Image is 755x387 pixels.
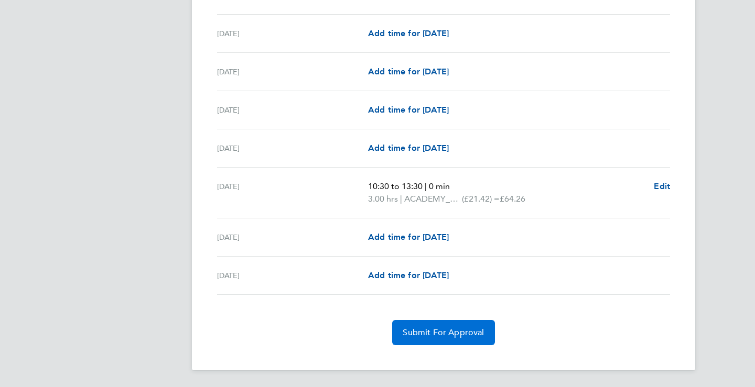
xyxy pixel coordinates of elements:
[404,193,462,205] span: ACADEMY_PT_PHYSIO
[368,65,449,78] a: Add time for [DATE]
[425,181,427,191] span: |
[368,28,449,38] span: Add time for [DATE]
[217,142,368,154] div: [DATE]
[392,320,494,345] button: Submit For Approval
[368,27,449,40] a: Add time for [DATE]
[217,65,368,78] div: [DATE]
[217,180,368,205] div: [DATE]
[368,105,449,115] span: Add time for [DATE]
[654,181,670,191] span: Edit
[368,269,449,282] a: Add time for [DATE]
[368,231,449,244] a: Add time for [DATE]
[217,27,368,40] div: [DATE]
[368,232,449,242] span: Add time for [DATE]
[368,104,449,116] a: Add time for [DATE]
[400,194,402,204] span: |
[217,269,368,282] div: [DATE]
[368,270,449,280] span: Add time for [DATE]
[429,181,450,191] span: 0 min
[217,231,368,244] div: [DATE]
[500,194,525,204] span: £64.26
[368,194,398,204] span: 3.00 hrs
[654,180,670,193] a: Edit
[368,143,449,153] span: Add time for [DATE]
[403,327,484,338] span: Submit For Approval
[368,142,449,154] a: Add time for [DATE]
[368,181,423,191] span: 10:30 to 13:30
[368,67,449,76] span: Add time for [DATE]
[217,104,368,116] div: [DATE]
[462,194,500,204] span: (£21.42) =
